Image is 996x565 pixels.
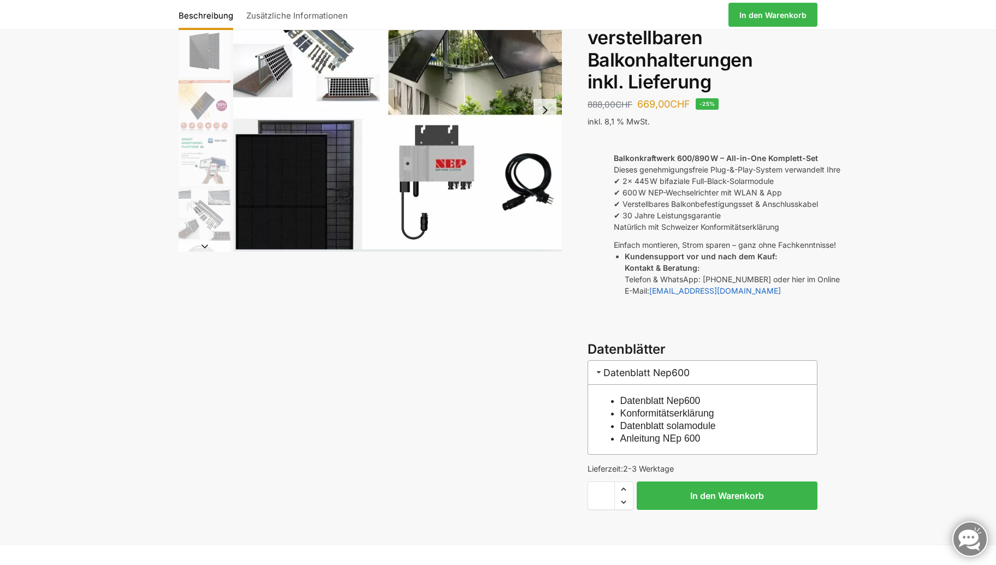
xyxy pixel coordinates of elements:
span: Reduce quantity [615,495,633,509]
button: Next slide [533,99,556,122]
a: Datenblatt solamodule [620,420,716,431]
span: CHF [615,99,632,110]
a: [EMAIL_ADDRESS][DOMAIN_NAME] [649,286,781,295]
a: Konformitätserklärung [620,408,714,419]
span: inkl. 8,1 % MwSt. [588,117,650,126]
img: H2c172fe1dfc145729fae6a5890126e09w.jpg_960x960_39c920dd-527c-43d8-9d2f-57e1d41b5fed_1445x [179,134,230,186]
a: Zusätzliche Informationen [241,2,353,28]
a: Datenblatt Nep600 [620,395,701,406]
img: Aufstaenderung-Balkonkraftwerk_713x [179,189,230,241]
bdi: 669,00 [637,98,690,110]
li: 6 / 10 [176,242,230,296]
strong: Kontakt & Beratung: [625,263,699,272]
button: In den Warenkorb [637,481,817,510]
li: 5 / 10 [176,187,230,242]
span: Lieferzeit: [588,464,674,473]
a: Beschreibung [179,2,239,28]
strong: Balkonkraftwerk 600/890 W – All-in-One Komplett-Set [614,153,818,163]
h3: Datenblatt Nep600 [588,360,817,385]
a: Anleitung NEp 600 [620,433,701,444]
strong: Kundensupport vor und nach dem Kauf: [625,252,777,261]
span: Increase quantity [615,482,633,496]
a: In den Warenkorb [728,3,817,27]
img: Bificial 30 % mehr Leistung [179,80,230,132]
button: Next slide [179,241,230,252]
input: Produktmenge [588,481,615,510]
li: 4 / 10 [176,133,230,187]
li: 3 / 10 [176,78,230,133]
h3: Datenblätter [588,340,817,359]
span: -25% [696,98,719,110]
img: Maysun [179,25,230,77]
span: 2-3 Werktage [623,464,674,473]
bdi: 888,00 [588,99,632,110]
span: CHF [670,98,690,110]
li: 2 / 10 [176,23,230,78]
